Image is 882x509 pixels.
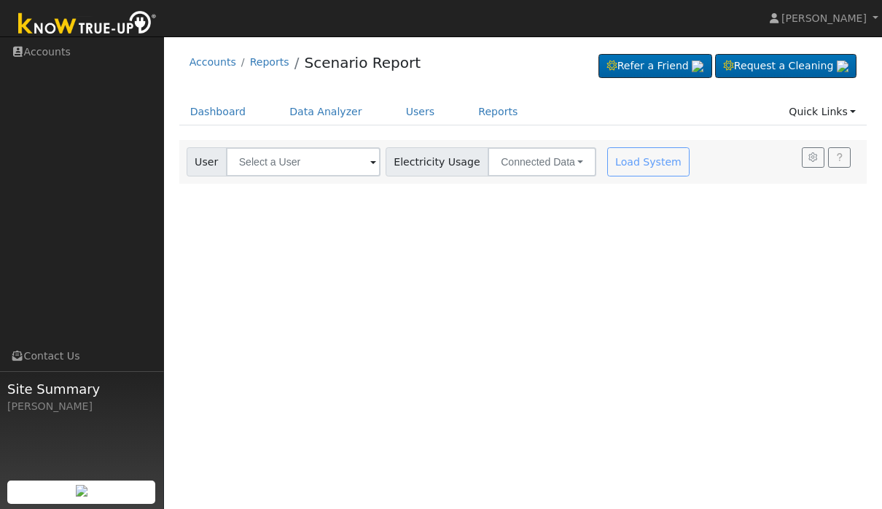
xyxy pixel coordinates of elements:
button: Connected Data [488,147,596,176]
img: Know True-Up [11,8,164,41]
div: [PERSON_NAME] [7,399,156,414]
span: User [187,147,227,176]
input: Select a User [226,147,380,176]
a: Data Analyzer [278,98,373,125]
img: retrieve [837,61,848,72]
a: Dashboard [179,98,257,125]
span: Electricity Usage [386,147,488,176]
a: Reports [250,56,289,68]
a: Request a Cleaning [715,54,856,79]
a: Help Link [828,147,851,168]
a: Scenario Report [304,54,421,71]
a: Users [395,98,446,125]
a: Reports [467,98,528,125]
a: Accounts [190,56,236,68]
button: Settings [802,147,824,168]
a: Quick Links [778,98,867,125]
img: retrieve [692,61,703,72]
img: retrieve [76,485,87,497]
a: Refer a Friend [598,54,712,79]
span: Site Summary [7,379,156,399]
span: [PERSON_NAME] [781,12,867,24]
